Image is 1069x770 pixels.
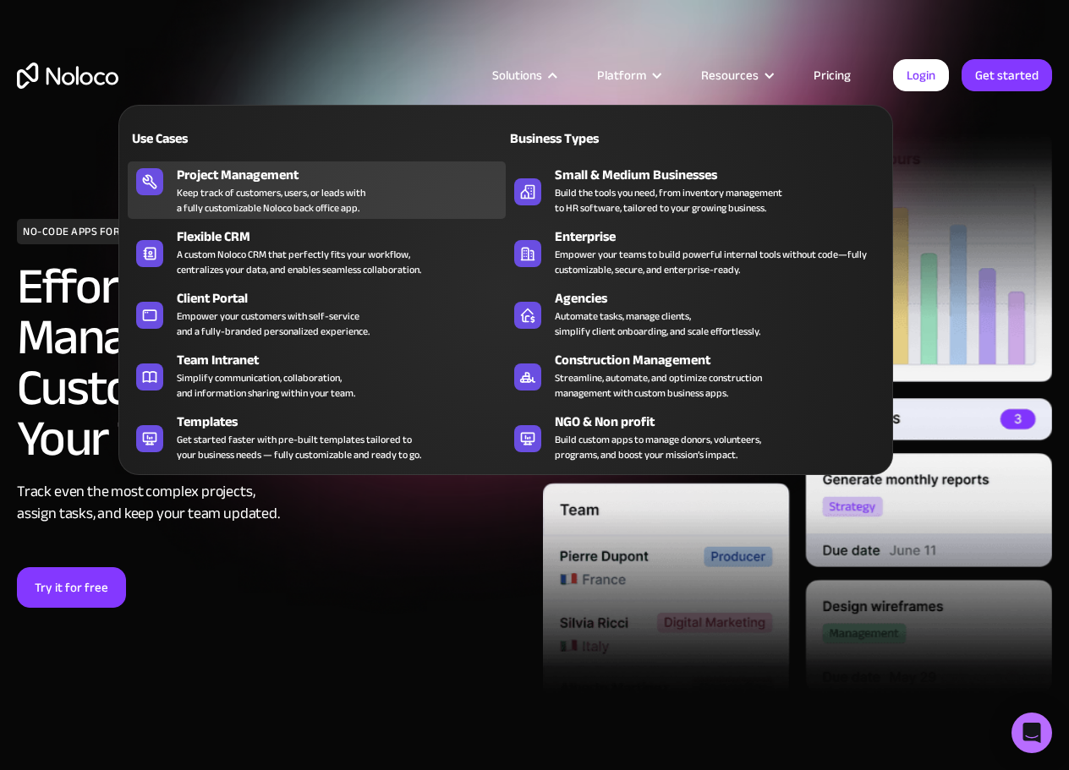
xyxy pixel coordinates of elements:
[177,412,513,432] div: Templates
[506,347,884,404] a: Construction ManagementStreamline, automate, and optimize constructionmanagement with custom busi...
[177,288,513,309] div: Client Portal
[17,261,526,464] h2: Effortless Project Management Apps, Custom-Built for Your Team’s Success
[555,432,761,462] div: Build custom apps to manage donors, volunteers, programs, and boost your mission’s impact.
[555,288,891,309] div: Agencies
[506,285,884,342] a: AgenciesAutomate tasks, manage clients,simplify client onboarding, and scale effortlessly.
[177,185,365,216] div: Keep track of customers, users, or leads with a fully customizable Noloco back office app.
[506,118,884,157] a: Business Types
[177,309,370,339] div: Empower your customers with self-service and a fully-branded personalized experience.
[555,412,891,432] div: NGO & Non profit
[555,227,891,247] div: Enterprise
[492,64,542,86] div: Solutions
[680,64,792,86] div: Resources
[177,227,513,247] div: Flexible CRM
[555,185,782,216] div: Build the tools you need, from inventory management to HR software, tailored to your growing busi...
[17,481,526,525] div: Track even the most complex projects, assign tasks, and keep your team updated.
[506,408,884,466] a: NGO & Non profitBuild custom apps to manage donors, volunteers,programs, and boost your mission’s...
[128,408,506,466] a: TemplatesGet started faster with pre-built templates tailored toyour business needs — fully custo...
[118,81,893,475] nav: Solutions
[555,350,891,370] div: Construction Management
[17,219,248,244] h1: NO-CODE APPS FOR PROJECT MANAGEMENT
[17,567,126,608] a: Try it for free
[177,370,355,401] div: Simplify communication, collaboration, and information sharing within your team.
[555,370,762,401] div: Streamline, automate, and optimize construction management with custom business apps.
[576,64,680,86] div: Platform
[128,223,506,281] a: Flexible CRMA custom Noloco CRM that perfectly fits your workflow,centralizes your data, and enab...
[555,165,891,185] div: Small & Medium Businesses
[471,64,576,86] div: Solutions
[128,285,506,342] a: Client PortalEmpower your customers with self-serviceand a fully-branded personalized experience.
[177,165,513,185] div: Project Management
[597,64,646,86] div: Platform
[555,247,875,277] div: Empower your teams to build powerful internal tools without code—fully customizable, secure, and ...
[792,64,872,86] a: Pricing
[128,161,506,219] a: Project ManagementKeep track of customers, users, or leads witha fully customizable Noloco back o...
[1011,713,1052,753] div: Open Intercom Messenger
[962,59,1052,91] a: Get started
[177,247,421,277] div: A custom Noloco CRM that perfectly fits your workflow, centralizes your data, and enables seamles...
[177,432,421,462] div: Get started faster with pre-built templates tailored to your business needs — fully customizable ...
[506,128,688,149] div: Business Types
[128,118,506,157] a: Use Cases
[701,64,759,86] div: Resources
[17,63,118,89] a: home
[177,350,513,370] div: Team Intranet
[506,161,884,219] a: Small & Medium BusinessesBuild the tools you need, from inventory managementto HR software, tailo...
[506,223,884,281] a: EnterpriseEmpower your teams to build powerful internal tools without code—fully customizable, se...
[128,128,310,149] div: Use Cases
[555,309,760,339] div: Automate tasks, manage clients, simplify client onboarding, and scale effortlessly.
[893,59,949,91] a: Login
[128,347,506,404] a: Team IntranetSimplify communication, collaboration,and information sharing within your team.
